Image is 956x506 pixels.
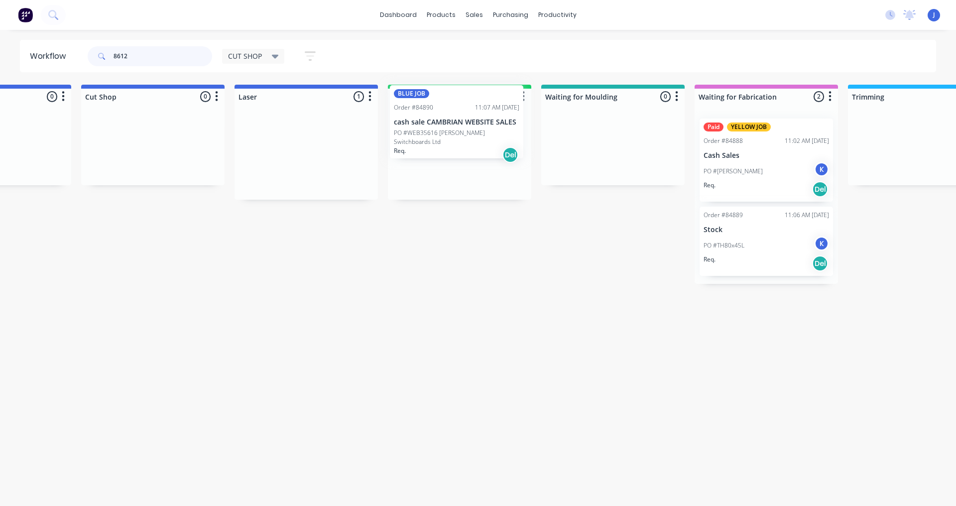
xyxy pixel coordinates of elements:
[933,10,935,19] span: J
[375,7,422,22] a: dashboard
[533,7,582,22] div: productivity
[228,51,262,61] span: CUT SHOP
[461,7,488,22] div: sales
[18,7,33,22] img: Factory
[30,50,71,62] div: Workflow
[114,46,212,66] input: Search for orders...
[422,7,461,22] div: products
[488,7,533,22] div: purchasing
